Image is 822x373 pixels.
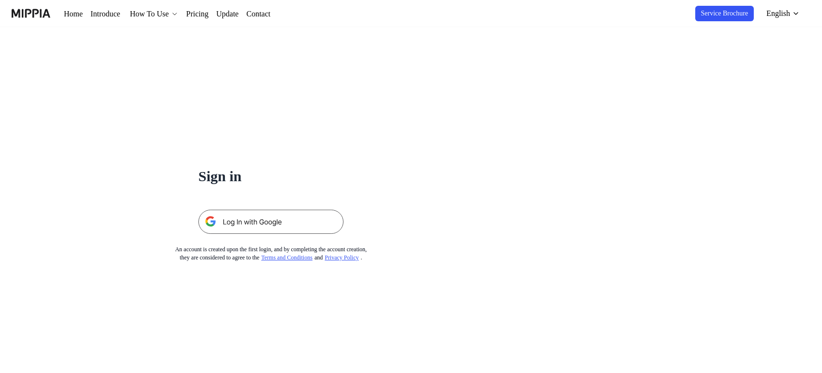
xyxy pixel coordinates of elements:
div: An account is created upon the first login, and by completing the account creation, they are cons... [159,245,383,262]
a: Home [64,8,85,20]
button: How To Use [135,8,190,20]
a: Update [229,8,255,20]
a: Terms and Conditions [262,254,322,261]
div: How To Use [135,8,182,20]
a: Introduce [92,8,127,20]
a: Contact [263,8,292,20]
div: English [763,8,792,19]
button: English [758,4,806,23]
a: Privacy Policy [337,254,374,261]
button: Service Brochure [688,6,753,21]
h1: Sign in [198,166,344,186]
a: Pricing [197,8,222,20]
img: 구글 로그인 버튼 [198,210,344,234]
